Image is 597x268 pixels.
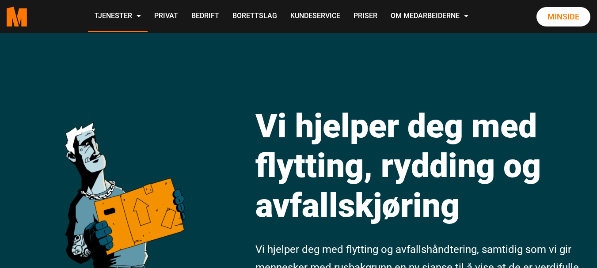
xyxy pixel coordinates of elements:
a: Tjenester [88,1,148,32]
a: Borettslag [226,1,284,32]
h1: Vi hjelper deg med flytting, rydding og avfallskjøring [255,106,590,225]
a: Privat [148,1,185,32]
a: Minside [536,7,590,26]
a: Om Medarbeiderne [384,1,475,32]
a: Kundeservice [284,1,347,32]
a: Bedrift [185,1,226,32]
a: Priser [347,1,384,32]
